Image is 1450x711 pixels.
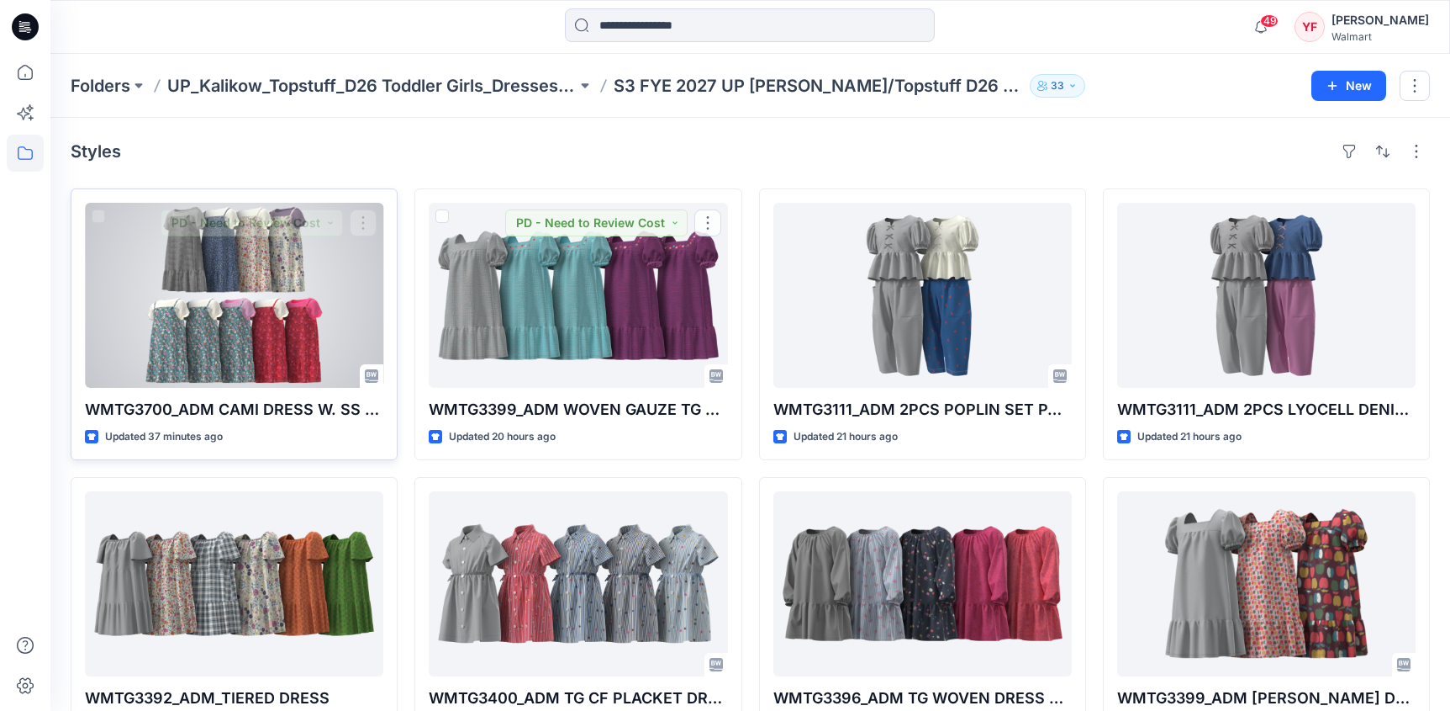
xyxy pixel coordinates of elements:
a: WMTG3400_ADM TG CF PLACKET DRESS [429,491,727,677]
a: Folders [71,74,130,98]
a: WMTG3396_ADM TG WOVEN DRESS W.BOW TIER SEAM [773,491,1072,677]
a: UP_Kalikow_Topstuff_D26 Toddler Girls_Dresses & Sets [167,74,577,98]
p: Updated 21 hours ago [1137,428,1242,446]
a: WMTG3399_ADM WOVEN GAUZE TG DRESS [429,203,727,388]
a: WMTG3399_ADM POPLIN TG DRESS [1117,491,1416,677]
div: Walmart [1331,30,1429,43]
div: [PERSON_NAME] [1331,10,1429,30]
p: WMTG3399_ADM [PERSON_NAME] DRESS [1117,687,1416,710]
p: WMTG3399_ADM WOVEN GAUZE TG DRESS [429,398,727,422]
p: Updated 20 hours ago [449,428,556,446]
p: Updated 21 hours ago [794,428,898,446]
p: WMTG3111_ADM 2PCS LYOCELL DENIM TOP SET PANT [1117,398,1416,422]
button: 33 [1030,74,1085,98]
a: WMTG3111_ADM 2PCS LYOCELL DENIM TOP SET PANT [1117,203,1416,388]
p: S3 FYE 2027 UP [PERSON_NAME]/Topstuff D26 Toddler Girl [614,74,1023,98]
a: WMTG3392_ADM_TIERED DRESS [85,491,383,677]
p: 33 [1051,77,1064,95]
a: WMTG3700_ADM CAMI DRESS W. SS SETS [85,203,383,388]
span: 49 [1260,14,1279,28]
p: WMTG3111_ADM 2PCS POPLIN SET PANT [773,398,1072,422]
p: WMTG3400_ADM TG CF PLACKET DRESS [429,687,727,710]
div: YF [1294,12,1325,42]
p: WMTG3396_ADM TG WOVEN DRESS W.BOW TIER SEAM [773,687,1072,710]
p: Updated 37 minutes ago [105,428,223,446]
p: WMTG3392_ADM_TIERED DRESS [85,687,383,710]
a: WMTG3111_ADM 2PCS POPLIN SET PANT [773,203,1072,388]
h4: Styles [71,141,121,162]
button: New [1311,71,1386,101]
p: WMTG3700_ADM CAMI DRESS W. SS SETS [85,398,383,422]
